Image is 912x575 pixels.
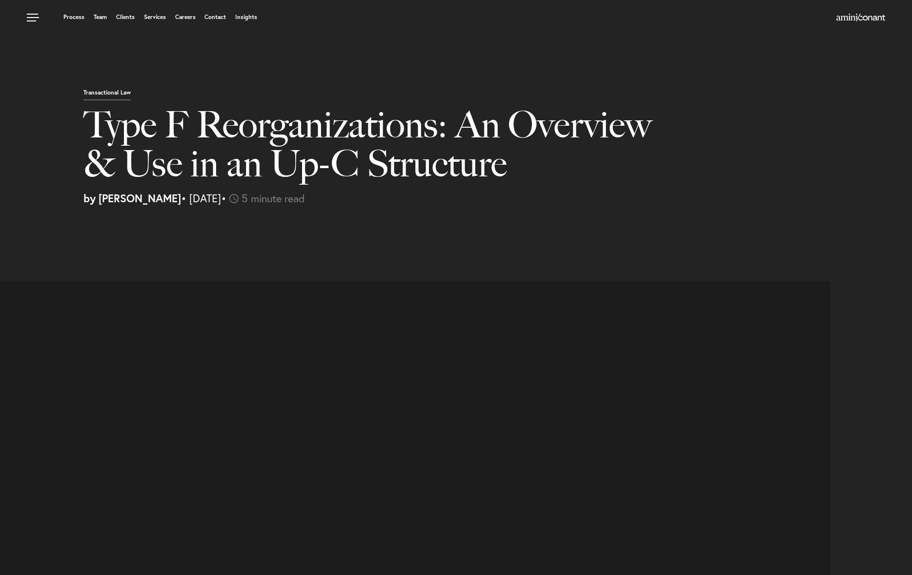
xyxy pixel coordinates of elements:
[836,14,885,22] a: Home
[175,14,196,20] a: Careers
[144,14,166,20] a: Services
[83,191,181,205] strong: by [PERSON_NAME]
[116,14,135,20] a: Clients
[94,14,107,20] a: Team
[83,105,658,193] h1: Type F Reorganizations: An Overview & Use in an Up-C Structure
[229,194,239,203] img: icon-time-light.svg
[221,191,226,205] span: •
[242,191,305,205] span: 5 minute read
[204,14,226,20] a: Contact
[83,90,131,100] p: Transactional Law
[836,14,885,21] img: Amini & Conant
[235,14,257,20] a: Insights
[83,193,905,204] p: • [DATE]
[63,14,84,20] a: Process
